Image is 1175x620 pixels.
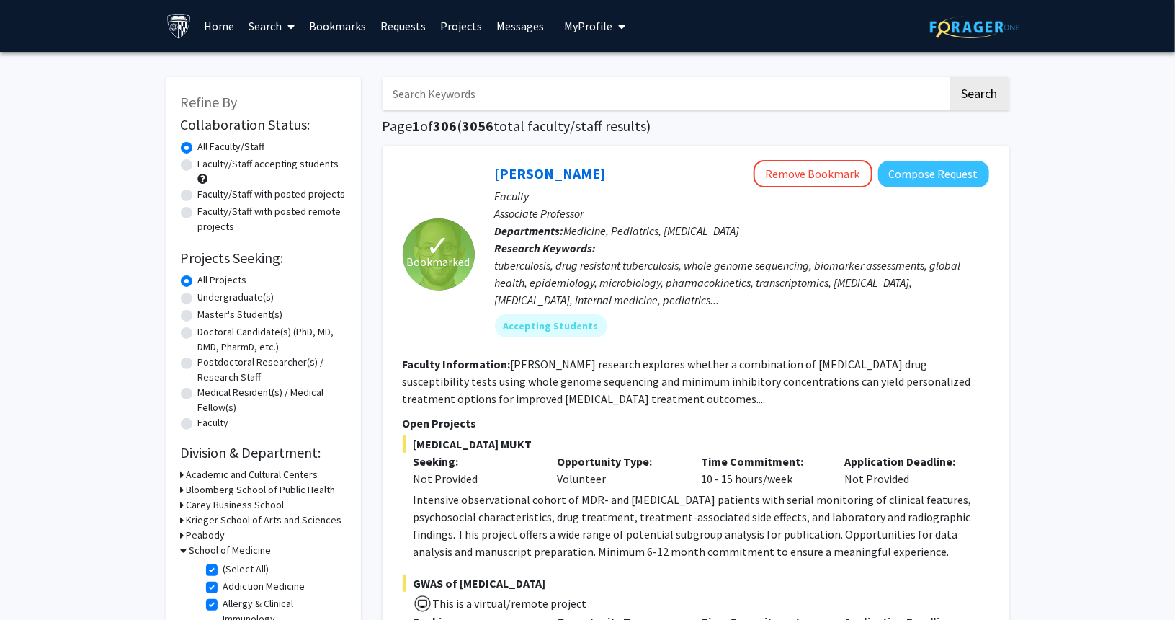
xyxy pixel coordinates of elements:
[181,444,347,461] h2: Division & Department:
[181,249,347,267] h2: Projects Seeking:
[930,16,1020,38] img: ForagerOne Logo
[950,77,1009,110] button: Search
[690,453,834,487] div: 10 - 15 hours/week
[241,1,302,51] a: Search
[432,596,587,611] span: This is a virtual/remote project
[403,575,989,592] span: GWAS of [MEDICAL_DATA]
[198,290,274,305] label: Undergraduate(s)
[878,161,989,187] button: Compose Request to Jeffrey Tornheim
[495,205,989,222] p: Associate Professor
[198,415,229,430] label: Faculty
[187,497,285,513] h3: Carey Business School
[495,223,564,238] b: Departments:
[495,314,607,337] mat-chip: Accepting Students
[223,562,269,577] label: (Select All)
[489,1,551,51] a: Messages
[198,307,283,322] label: Master's Student(s)
[403,415,989,432] p: Open Projects
[166,14,192,39] img: Johns Hopkins University Logo
[223,579,305,594] label: Addiction Medicine
[414,470,536,487] div: Not Provided
[463,117,494,135] span: 3056
[414,453,536,470] p: Seeking:
[181,116,347,133] h2: Collaboration Status:
[187,467,318,482] h3: Academic and Cultural Centers
[302,1,373,51] a: Bookmarks
[403,357,511,371] b: Faculty Information:
[198,156,339,172] label: Faculty/Staff accepting students
[495,241,597,255] b: Research Keywords:
[403,357,971,406] fg-read-more: [PERSON_NAME] research explores whether a combination of [MEDICAL_DATA] drug susceptibility tests...
[198,385,347,415] label: Medical Resident(s) / Medical Fellow(s)
[373,1,433,51] a: Requests
[495,257,989,309] div: tuberculosis, drug resistant tuberculosis, whole genome sequencing, biomarker assessments, global...
[426,239,451,253] span: ✓
[701,453,823,470] p: Time Commitment:
[198,324,347,355] label: Doctoral Candidate(s) (PhD, MD, DMD, PharmD, etc.)
[407,253,470,270] span: Bookmarked
[198,139,265,154] label: All Faculty/Staff
[495,187,989,205] p: Faculty
[198,273,247,288] label: All Projects
[834,453,978,487] div: Not Provided
[198,187,346,202] label: Faculty/Staff with posted projects
[187,528,225,543] h3: Peabody
[564,19,612,33] span: My Profile
[495,164,606,182] a: [PERSON_NAME]
[845,453,968,470] p: Application Deadline:
[383,77,948,110] input: Search Keywords
[546,453,690,487] div: Volunteer
[197,1,241,51] a: Home
[564,223,740,238] span: Medicine, Pediatrics, [MEDICAL_DATA]
[198,355,347,385] label: Postdoctoral Researcher(s) / Research Staff
[187,513,342,528] h3: Krieger School of Arts and Sciences
[187,482,336,497] h3: Bloomberg School of Public Health
[754,160,872,187] button: Remove Bookmark
[189,543,272,558] h3: School of Medicine
[414,491,989,560] p: Intensive observational cohort of MDR- and [MEDICAL_DATA] patients with serial monitoring of clin...
[433,1,489,51] a: Projects
[434,117,457,135] span: 306
[413,117,421,135] span: 1
[181,93,238,111] span: Refine By
[198,204,347,234] label: Faculty/Staff with posted remote projects
[383,118,1009,135] h1: Page of ( total faculty/staff results)
[403,435,989,453] span: [MEDICAL_DATA] MUKT
[557,453,679,470] p: Opportunity Type:
[11,555,61,609] iframe: Chat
